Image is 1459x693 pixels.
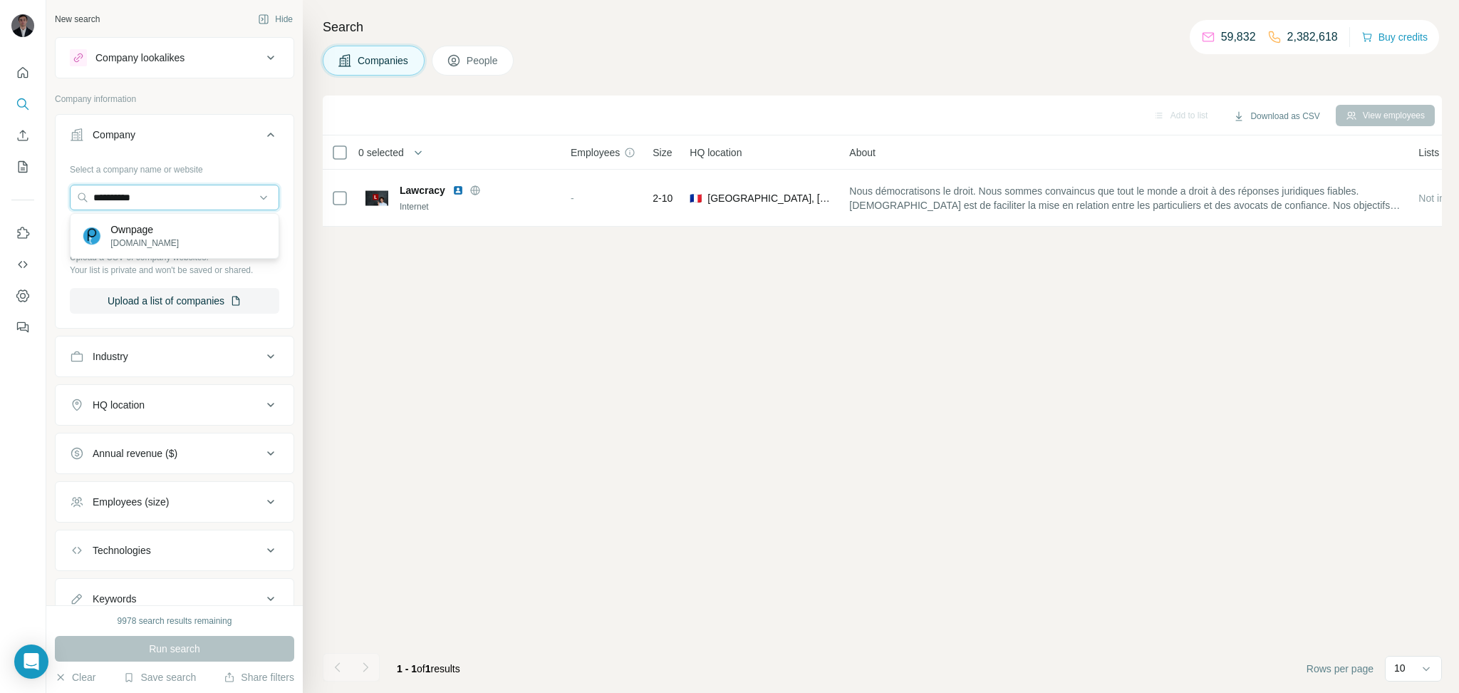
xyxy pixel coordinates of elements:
span: Companies [358,53,410,68]
span: 1 [425,663,431,674]
div: Select a company name or website [70,158,279,176]
span: [GEOGRAPHIC_DATA], [GEOGRAPHIC_DATA] [707,191,832,205]
span: Employees [571,145,620,160]
h4: Search [323,17,1442,37]
span: Lists [1418,145,1439,160]
button: Upload a list of companies [70,288,279,314]
button: Use Surfe API [11,252,34,277]
p: [DOMAIN_NAME] [110,237,179,250]
img: LinkedIn logo [452,185,464,196]
div: Company lookalikes [95,51,185,65]
span: 1 - 1 [397,663,417,674]
span: 0 selected [358,145,404,160]
div: Open Intercom Messenger [14,645,48,679]
button: Hide [248,9,303,30]
button: HQ location [56,388,294,422]
button: Share filters [224,670,294,684]
button: Use Surfe on LinkedIn [11,220,34,246]
button: My lists [11,154,34,180]
button: Industry [56,339,294,374]
div: Employees (size) [93,495,169,509]
button: Quick start [11,60,34,86]
div: Annual revenue ($) [93,446,177,461]
span: 2-10 [653,191,673,205]
div: Keywords [93,592,136,606]
button: Dashboard [11,283,34,309]
img: Logo of Lawcracy [365,187,388,210]
span: People [467,53,499,68]
span: About [849,145,876,160]
div: Industry [93,349,128,364]
span: of [417,663,425,674]
span: Lawcracy [400,183,445,197]
span: HQ location [690,145,742,160]
div: Company [93,128,135,142]
div: Technologies [93,543,151,558]
img: Avatar [11,14,34,37]
button: Technologies [56,533,294,568]
span: Nous démocratisons le droit. Nous sommes convaincus que tout le monde a droit à des réponses juri... [849,184,1401,212]
p: 2,382,618 [1287,29,1338,46]
span: Rows per page [1307,662,1374,676]
button: Buy credits [1361,27,1428,47]
img: Ownpage [82,226,102,246]
span: 🇫🇷 [690,191,702,205]
span: - [571,192,574,204]
div: HQ location [93,398,145,412]
button: Clear [55,670,95,684]
p: 59,832 [1221,29,1256,46]
button: Save search [123,670,196,684]
button: Feedback [11,314,34,340]
button: Company lookalikes [56,41,294,75]
button: Download as CSV [1223,106,1329,127]
p: Ownpage [110,222,179,237]
span: Size [653,145,672,160]
button: Keywords [56,582,294,616]
p: 10 [1394,661,1406,675]
button: Employees (size) [56,485,294,519]
button: Annual revenue ($) [56,436,294,471]
div: New search [55,13,100,26]
div: 9978 search results remaining [118,615,232,627]
span: results [397,663,460,674]
p: Your list is private and won't be saved or shared. [70,264,279,277]
button: Search [11,91,34,117]
button: Company [56,118,294,158]
p: Company information [55,93,294,106]
div: Internet [400,200,554,213]
button: Enrich CSV [11,123,34,148]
